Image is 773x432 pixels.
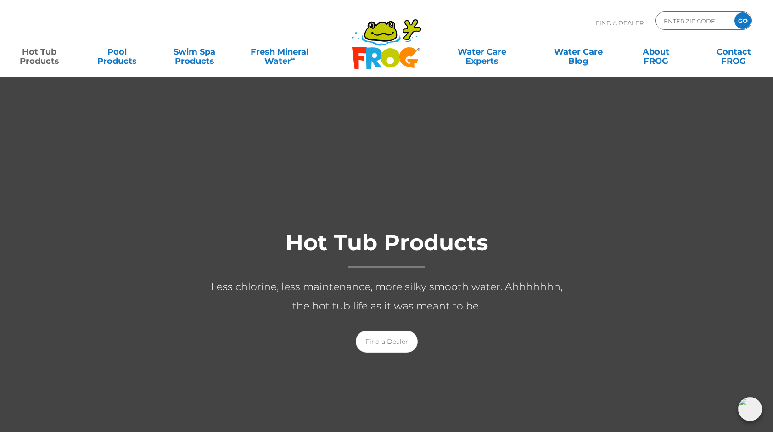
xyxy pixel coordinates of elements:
[203,277,570,316] p: Less chlorine, less maintenance, more silky smooth water. Ahhhhhhh, the hot tub life as it was me...
[596,11,644,34] p: Find A Dealer
[242,43,317,61] a: Fresh MineralWater∞
[203,230,570,268] h1: Hot Tub Products
[87,43,147,61] a: PoolProducts
[663,14,725,28] input: Zip Code Form
[548,43,609,61] a: Water CareBlog
[356,331,418,353] a: Find a Dealer
[291,55,296,62] sup: ∞
[738,397,762,421] img: openIcon
[433,43,531,61] a: Water CareExperts
[9,43,70,61] a: Hot TubProducts
[734,12,751,29] input: GO
[164,43,225,61] a: Swim SpaProducts
[703,43,764,61] a: ContactFROG
[626,43,686,61] a: AboutFROG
